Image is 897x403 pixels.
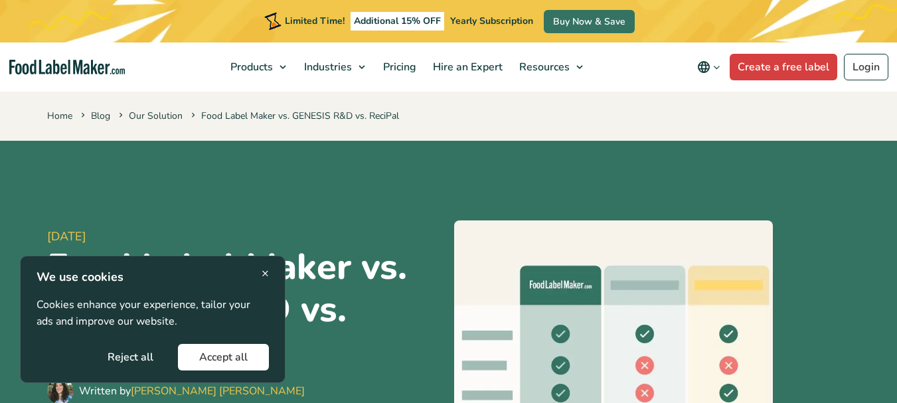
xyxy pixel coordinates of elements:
[379,60,418,74] span: Pricing
[730,54,837,80] a: Create a free label
[544,10,635,33] a: Buy Now & Save
[86,344,175,370] button: Reject all
[844,54,888,80] a: Login
[79,383,305,399] div: Written by
[47,246,444,375] h1: Food Label Maker vs. GENESIS R&D vs. ReciPal
[91,110,110,122] a: Blog
[425,42,508,92] a: Hire an Expert
[300,60,353,74] span: Industries
[37,269,123,285] strong: We use cookies
[189,110,399,122] span: Food Label Maker vs. GENESIS R&D vs. ReciPal
[226,60,274,74] span: Products
[9,60,125,75] a: Food Label Maker homepage
[429,60,504,74] span: Hire an Expert
[296,42,372,92] a: Industries
[688,54,730,80] button: Change language
[222,42,293,92] a: Products
[515,60,571,74] span: Resources
[450,15,533,27] span: Yearly Subscription
[131,384,305,398] a: [PERSON_NAME] [PERSON_NAME]
[129,110,183,122] a: Our Solution
[47,110,72,122] a: Home
[37,297,269,331] p: Cookies enhance your experience, tailor your ads and improve our website.
[375,42,422,92] a: Pricing
[262,264,269,282] span: ×
[351,12,444,31] span: Additional 15% OFF
[47,228,444,246] span: [DATE]
[511,42,590,92] a: Resources
[178,344,269,370] button: Accept all
[285,15,345,27] span: Limited Time!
